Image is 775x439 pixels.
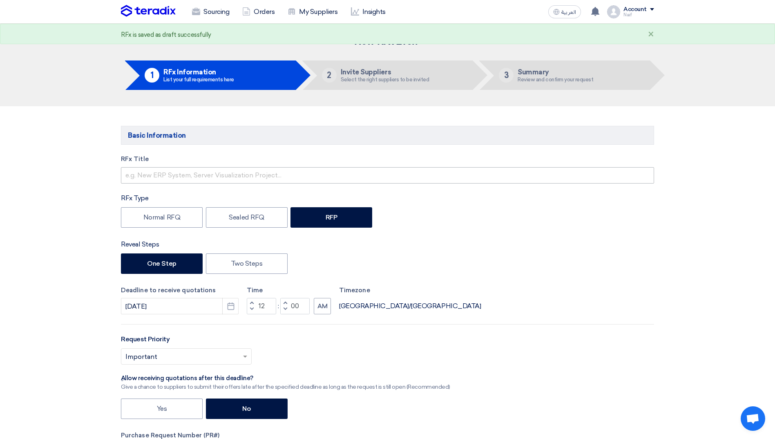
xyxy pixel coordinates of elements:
[322,68,337,83] div: 2
[121,155,654,164] label: RFx Title
[121,383,450,391] div: Give a chance to suppliers to submit their offers late after the specified deadline as long as th...
[236,3,281,21] a: Orders
[121,298,239,314] input: yyyy-mm-dd
[341,68,429,76] h5: Invite Suppliers
[121,334,170,344] label: Request Priority
[163,77,234,82] div: List your full requirements here
[121,126,654,145] h5: Basic Information
[121,30,211,40] div: RFx is saved as draft successfully
[121,167,654,184] input: e.g. New ERP System, Server Visualization Project...
[518,77,593,82] div: Review and confirm your request
[741,406,765,431] div: Open chat
[145,68,159,83] div: 1
[607,5,620,18] img: profile_test.png
[121,253,203,274] label: One Step
[290,207,372,228] label: RFP
[121,374,450,383] div: ِAllow receiving quotations after this deadline?
[341,77,429,82] div: Select the right suppliers to be invited
[121,207,203,228] label: Normal RFQ
[280,298,310,314] input: Minutes
[247,298,276,314] input: Hours
[339,286,481,295] label: Timezone
[648,30,654,40] div: ×
[344,3,392,21] a: Insights
[548,5,581,18] button: العربية
[281,3,344,21] a: My Suppliers
[121,5,176,17] img: Teradix logo
[518,68,593,76] h5: Summary
[499,68,514,83] div: 3
[247,286,331,295] label: Time
[163,68,234,76] h5: RFx Information
[206,399,288,419] label: No
[121,240,654,249] div: Reveal Steps
[121,193,654,203] div: RFx Type
[276,301,280,311] div: :
[339,301,481,311] div: [GEOGRAPHIC_DATA]/[GEOGRAPHIC_DATA]
[121,399,203,419] label: Yes
[561,9,576,15] span: العربية
[623,13,654,17] div: Naif
[206,253,288,274] label: Two Steps
[185,3,236,21] a: Sourcing
[121,286,239,295] label: Deadline to receive quotations
[206,207,288,228] label: Sealed RFQ
[314,298,331,314] button: AM
[623,6,647,13] div: Account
